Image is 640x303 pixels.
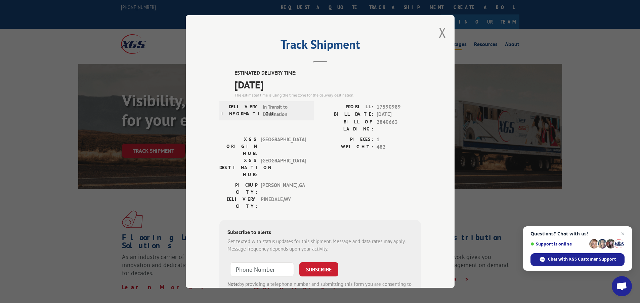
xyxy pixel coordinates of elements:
label: PROBILL: [320,103,373,111]
label: PIECES: [320,136,373,144]
label: XGS DESTINATION HUB: [219,157,257,178]
span: PINEDALE , WY [261,196,306,210]
div: The estimated time is using the time zone for the delivery destination. [234,92,421,98]
span: 482 [377,143,421,151]
label: XGS ORIGIN HUB: [219,136,257,157]
strong: Note: [227,281,239,287]
button: SUBSCRIBE [299,262,338,276]
span: Chat with XGS Customer Support [548,256,616,262]
span: Chat with XGS Customer Support [530,253,625,266]
label: PICKUP CITY: [219,182,257,196]
h2: Track Shipment [219,40,421,52]
a: Open chat [612,276,632,296]
label: BILL OF LADING: [320,118,373,132]
div: Get texted with status updates for this shipment. Message and data rates may apply. Message frequ... [227,238,413,253]
label: BILL DATE: [320,111,373,118]
label: DELIVERY INFORMATION: [221,103,259,118]
span: [PERSON_NAME] , GA [261,182,306,196]
span: [DATE] [234,77,421,92]
span: Questions? Chat with us! [530,231,625,236]
label: ESTIMATED DELIVERY TIME: [234,69,421,77]
span: 17590989 [377,103,421,111]
label: WEIGHT: [320,143,373,151]
span: Support is online [530,241,587,247]
span: 2840663 [377,118,421,132]
button: Close modal [439,24,446,41]
span: [GEOGRAPHIC_DATA] [261,136,306,157]
span: [GEOGRAPHIC_DATA] [261,157,306,178]
span: In Transit to Destination [263,103,308,118]
div: Subscribe to alerts [227,228,413,238]
span: [DATE] [377,111,421,118]
label: DELIVERY CITY: [219,196,257,210]
span: 1 [377,136,421,144]
input: Phone Number [230,262,294,276]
